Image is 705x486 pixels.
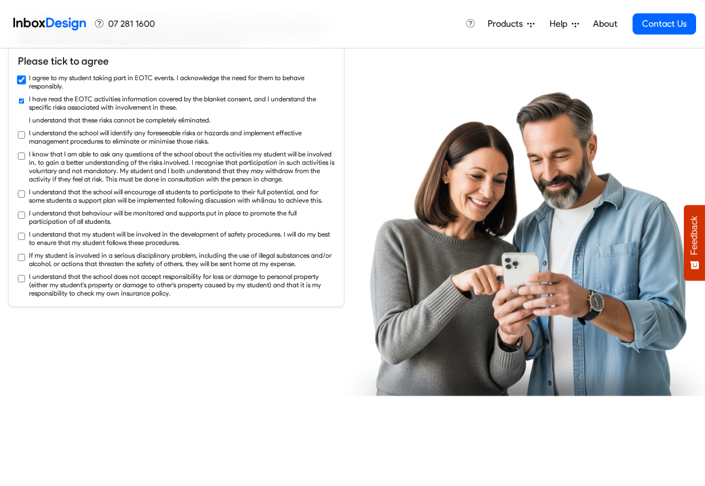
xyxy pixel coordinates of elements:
[550,17,572,31] span: Help
[29,116,211,124] label: I understand that these risks cannot be completely eliminated.
[18,54,335,68] h6: Please tick to agree
[95,17,155,31] a: 07 281 1600
[29,73,335,90] label: I agree to my student taking part in EOTC events. I acknowledge the need for them to behave respo...
[29,129,335,145] label: I understand the school will identify any foreseeable risks or hazards and implement effective ma...
[689,216,699,255] span: Feedback
[29,209,335,225] label: I understand that behaviour will be monitored and supports put in place to promote the full parti...
[29,272,335,297] label: I understand that the school does not accept responsibility for loss or damage to personal proper...
[29,230,335,247] label: I understand that my student will be involved in the development of safety procedures. I will do ...
[29,150,335,183] label: I know that I am able to ask any questions of the school about the activities my student will be ...
[684,205,705,281] button: Feedback - Show survey
[483,13,539,35] a: Products
[545,13,584,35] a: Help
[488,17,527,31] span: Products
[29,251,335,268] label: If my student is involved in a serious disciplinary problem, including the use of illegal substan...
[590,13,620,35] a: About
[29,95,335,111] label: I have read the EOTC activities information covered by the blanket consent, and I understand the ...
[29,188,335,204] label: I understand that the school will encourage all students to participate to their full potential, ...
[633,13,696,35] a: Contact Us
